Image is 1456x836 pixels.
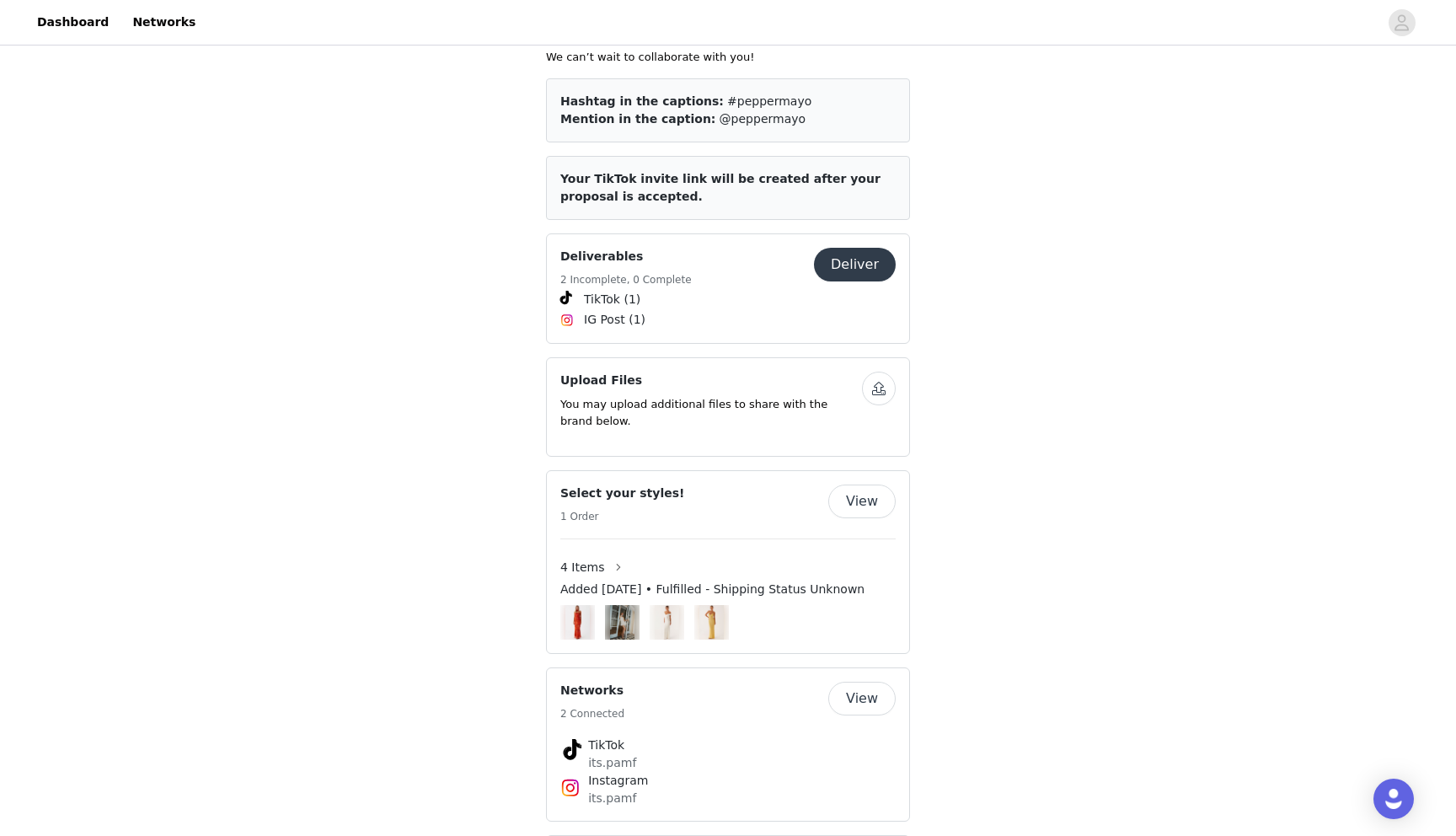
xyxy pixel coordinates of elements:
img: Image Background Blur [605,601,640,644]
h5: 2 Connected [560,706,624,721]
p: We can’t wait to collaborate with you! [546,49,910,66]
button: View [828,682,896,715]
img: Belina Scarf Mini Dress - White Polkadot [610,605,635,640]
img: Image Background Blur [694,601,729,644]
a: Networks [122,3,206,41]
span: @peppermayo [720,112,806,126]
h4: Networks [560,682,624,699]
h5: 2 Incomplete, 0 Complete [560,272,692,287]
span: #peppermayo [727,94,811,108]
div: avatar [1394,9,1410,36]
div: Open Intercom Messenger [1373,779,1414,819]
p: its.pamf [588,754,868,772]
h4: Select your styles! [560,485,684,502]
p: You may upload additional files to share with the brand below. [560,396,862,429]
div: Select your styles! [546,470,910,654]
img: Instagram Icon [560,313,574,327]
img: Instagram Icon [560,778,581,798]
h4: Deliverables [560,248,692,265]
img: Under The Pagoda Maxi Dress - Amber [565,605,591,640]
h4: TikTok [588,737,868,754]
div: Deliverables [546,233,910,344]
h5: 1 Order [560,509,684,524]
span: Added [DATE] • Fulfilled - Shipping Status Unknown [560,581,864,598]
span: Hashtag in the captions: [560,94,724,108]
button: Deliver [814,248,896,281]
div: Networks [546,667,910,822]
span: TikTok (1) [584,291,640,308]
span: IG Post (1) [584,311,645,329]
img: Chantelle Maxi Dress - Ivory [655,605,680,640]
a: Dashboard [27,3,119,41]
span: Your TikTok invite link will be created after your proposal is accepted. [560,172,881,203]
h4: Instagram [588,772,868,790]
span: Mention in the caption: [560,112,715,126]
span: 4 Items [560,559,605,576]
p: its.pamf [588,790,868,807]
h4: Upload Files [560,372,862,389]
img: Image Background Blur [650,601,684,644]
img: Image Background Blur [560,601,595,644]
button: View [828,485,896,518]
img: Zara Rose Crochet Maxi Dress - Yellow [699,605,725,640]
